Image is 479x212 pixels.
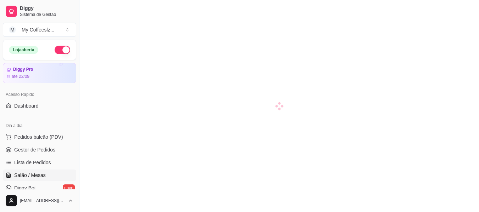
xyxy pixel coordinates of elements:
span: Lista de Pedidos [14,159,51,166]
span: [EMAIL_ADDRESS][DOMAIN_NAME] [20,198,65,204]
button: Select a team [3,23,76,37]
span: Pedidos balcão (PDV) [14,133,63,141]
a: Diggy Proaté 22/09 [3,63,76,83]
span: Dashboard [14,102,39,109]
a: Lista de Pedidos [3,157,76,168]
span: Salão / Mesas [14,172,46,179]
article: até 22/09 [12,74,29,79]
button: Pedidos balcão (PDV) [3,131,76,143]
button: Alterar Status [55,46,70,54]
button: [EMAIL_ADDRESS][DOMAIN_NAME] [3,192,76,209]
a: Gestor de Pedidos [3,144,76,155]
div: My Coffeeslz ... [22,26,54,33]
span: M [9,26,16,33]
a: Dashboard [3,100,76,111]
span: Diggy [20,5,73,12]
a: Salão / Mesas [3,170,76,181]
a: DiggySistema de Gestão [3,3,76,20]
div: Loja aberta [9,46,38,54]
span: Sistema de Gestão [20,12,73,17]
span: Diggy Bot [14,184,36,191]
article: Diggy Pro [13,67,33,72]
span: Gestor de Pedidos [14,146,55,153]
div: Acesso Rápido [3,89,76,100]
div: Dia a dia [3,120,76,131]
a: Diggy Botnovo [3,182,76,194]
